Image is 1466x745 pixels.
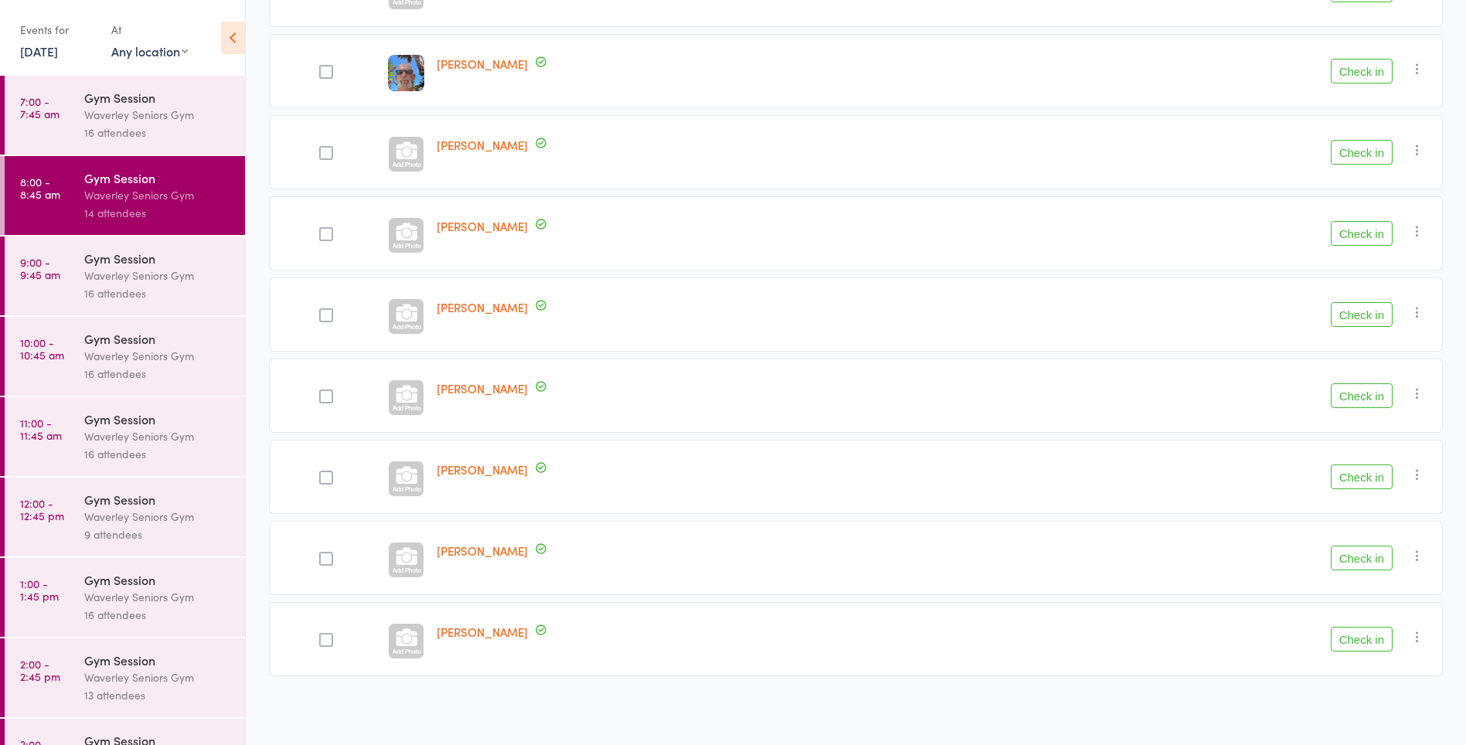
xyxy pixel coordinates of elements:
[20,175,60,200] time: 8:00 - 8:45 am
[437,56,528,72] a: [PERSON_NAME]
[84,186,232,204] div: Waverley Seniors Gym
[1331,302,1393,327] button: Check in
[1331,140,1393,165] button: Check in
[437,380,528,396] a: [PERSON_NAME]
[84,410,232,427] div: Gym Session
[5,558,245,637] a: 1:00 -1:45 pmGym SessionWaverley Seniors Gym16 attendees
[437,461,528,478] a: [PERSON_NAME]
[1331,221,1393,246] button: Check in
[20,577,59,602] time: 1:00 - 1:45 pm
[84,588,232,606] div: Waverley Seniors Gym
[5,478,245,556] a: 12:00 -12:45 pmGym SessionWaverley Seniors Gym9 attendees
[84,124,232,141] div: 16 attendees
[84,571,232,588] div: Gym Session
[84,330,232,347] div: Gym Session
[437,218,528,234] a: [PERSON_NAME]
[437,624,528,640] a: [PERSON_NAME]
[20,417,62,441] time: 11:00 - 11:45 am
[84,508,232,526] div: Waverley Seniors Gym
[20,43,58,60] a: [DATE]
[5,317,245,396] a: 10:00 -10:45 amGym SessionWaverley Seniors Gym16 attendees
[20,95,60,120] time: 7:00 - 7:45 am
[84,106,232,124] div: Waverley Seniors Gym
[5,236,245,315] a: 9:00 -9:45 amGym SessionWaverley Seniors Gym16 attendees
[437,137,528,153] a: [PERSON_NAME]
[84,204,232,222] div: 14 attendees
[84,89,232,106] div: Gym Session
[84,427,232,445] div: Waverley Seniors Gym
[20,336,64,361] time: 10:00 - 10:45 am
[5,76,245,155] a: 7:00 -7:45 amGym SessionWaverley Seniors Gym16 attendees
[84,491,232,508] div: Gym Session
[84,365,232,383] div: 16 attendees
[84,686,232,704] div: 13 attendees
[20,497,64,522] time: 12:00 - 12:45 pm
[84,445,232,463] div: 16 attendees
[1331,627,1393,651] button: Check in
[84,651,232,668] div: Gym Session
[5,397,245,476] a: 11:00 -11:45 amGym SessionWaverley Seniors Gym16 attendees
[1331,464,1393,489] button: Check in
[84,267,232,284] div: Waverley Seniors Gym
[20,658,60,682] time: 2:00 - 2:45 pm
[111,43,188,60] div: Any location
[1331,546,1393,570] button: Check in
[5,638,245,717] a: 2:00 -2:45 pmGym SessionWaverley Seniors Gym13 attendees
[1331,383,1393,408] button: Check in
[84,668,232,686] div: Waverley Seniors Gym
[84,284,232,302] div: 16 attendees
[5,156,245,235] a: 8:00 -8:45 amGym SessionWaverley Seniors Gym14 attendees
[388,55,424,91] img: image1754198606.png
[1331,59,1393,83] button: Check in
[437,299,528,315] a: [PERSON_NAME]
[84,250,232,267] div: Gym Session
[20,256,60,281] time: 9:00 - 9:45 am
[84,347,232,365] div: Waverley Seniors Gym
[84,169,232,186] div: Gym Session
[437,543,528,559] a: [PERSON_NAME]
[84,526,232,543] div: 9 attendees
[84,606,232,624] div: 16 attendees
[20,17,96,43] div: Events for
[111,17,188,43] div: At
